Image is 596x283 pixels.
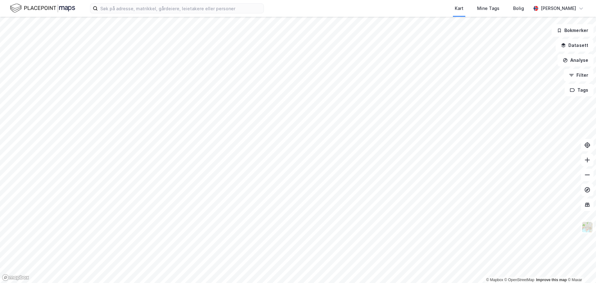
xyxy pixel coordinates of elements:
[2,274,29,281] a: Mapbox homepage
[477,5,499,12] div: Mine Tags
[558,54,594,66] button: Analyse
[565,253,596,283] iframe: Chat Widget
[98,4,264,13] input: Søk på adresse, matrikkel, gårdeiere, leietakere eller personer
[455,5,463,12] div: Kart
[541,5,576,12] div: [PERSON_NAME]
[504,278,535,282] a: OpenStreetMap
[556,39,594,52] button: Datasett
[564,69,594,81] button: Filter
[513,5,524,12] div: Bolig
[552,24,594,37] button: Bokmerker
[581,221,593,233] img: Z
[10,3,75,14] img: logo.f888ab2527a4732fd821a326f86c7f29.svg
[565,84,594,96] button: Tags
[486,278,503,282] a: Mapbox
[536,278,567,282] a: Improve this map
